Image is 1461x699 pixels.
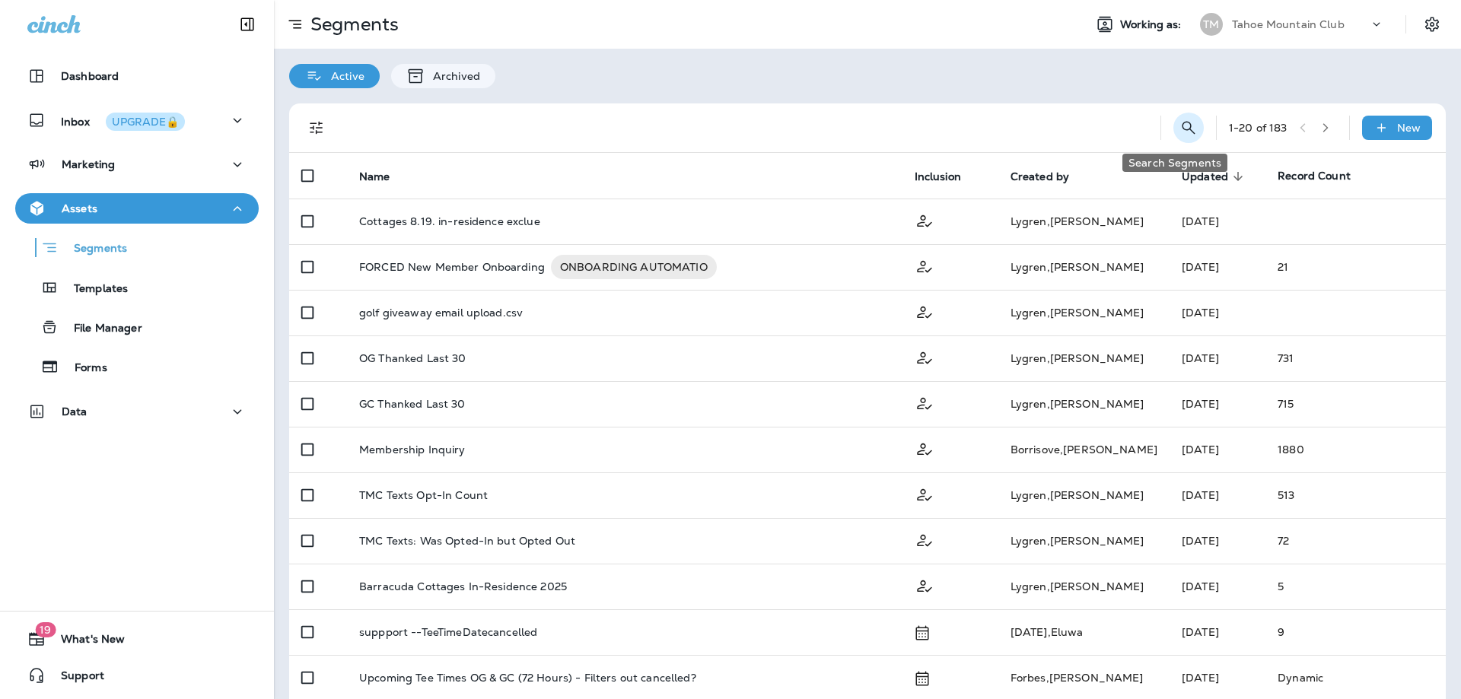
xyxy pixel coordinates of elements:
[61,113,185,129] p: Inbox
[1229,122,1288,134] div: 1 - 20 of 183
[915,350,934,364] span: Customer Only
[998,381,1170,427] td: Lygren , [PERSON_NAME]
[1182,170,1248,183] span: Updated
[62,158,115,170] p: Marketing
[359,352,466,364] p: OG Thanked Last 30
[915,578,934,592] span: Customer Only
[59,322,142,336] p: File Manager
[359,443,466,456] p: Membership Inquiry
[15,660,259,691] button: Support
[1120,18,1185,31] span: Working as:
[551,255,717,279] div: ONBOARDING AUTOMATIO
[1173,113,1204,143] button: Search Segments
[1170,518,1265,564] td: [DATE]
[59,361,107,376] p: Forms
[998,427,1170,472] td: Borrisove , [PERSON_NAME]
[1265,518,1446,564] td: 72
[1170,335,1265,381] td: [DATE]
[1170,381,1265,427] td: [DATE]
[359,489,488,501] p: TMC Texts Opt-In Count
[1265,335,1446,381] td: 731
[359,255,545,279] p: FORCED New Member Onboarding
[359,307,523,319] p: golf giveaway email upload.csv
[15,231,259,264] button: Segments
[15,149,259,180] button: Marketing
[1122,154,1227,172] div: Search Segments
[15,311,259,343] button: File Manager
[15,193,259,224] button: Assets
[112,116,179,127] div: UPGRADE🔒
[915,170,981,183] span: Inclusion
[1170,427,1265,472] td: [DATE]
[15,351,259,383] button: Forms
[915,396,934,409] span: Customer Only
[359,580,567,593] p: Barracuda Cottages In-Residence 2025
[359,398,466,410] p: GC Thanked Last 30
[15,61,259,91] button: Dashboard
[35,622,56,637] span: 19
[106,113,185,131] button: UPGRADE🔒
[1265,609,1446,655] td: 9
[915,304,934,318] span: Customer Only
[1182,170,1228,183] span: Updated
[1418,11,1446,38] button: Settings
[425,70,480,82] p: Archived
[1265,381,1446,427] td: 715
[1397,122,1421,134] p: New
[1011,170,1069,183] span: Created by
[1265,472,1446,518] td: 513
[359,672,696,684] p: Upcoming Tee Times OG & GC (72 Hours) - Filters out cancelled?
[1265,244,1446,290] td: 21
[1200,13,1223,36] div: TM
[226,9,269,40] button: Collapse Sidebar
[1265,427,1446,472] td: 1880
[998,564,1170,609] td: Lygren , [PERSON_NAME]
[62,202,97,214] p: Assets
[915,213,934,227] span: Customer Only
[1170,290,1265,335] td: [DATE]
[915,259,934,272] span: Customer Only
[998,290,1170,335] td: Lygren , [PERSON_NAME]
[59,282,128,297] p: Templates
[915,670,930,684] span: Schedule
[998,244,1170,290] td: Lygren , [PERSON_NAME]
[359,170,410,183] span: Name
[915,487,934,500] span: Customer Only
[59,242,127,257] p: Segments
[1011,170,1089,183] span: Created by
[46,633,125,651] span: What's New
[15,272,259,303] button: Templates
[1170,199,1265,244] td: [DATE]
[551,259,717,275] span: ONBOARDING AUTOMATIO
[998,199,1170,244] td: Lygren , [PERSON_NAME]
[1170,472,1265,518] td: [DATE]
[15,105,259,135] button: InboxUPGRADE🔒
[15,396,259,427] button: Data
[998,609,1170,655] td: [DATE] , Eluwa
[1170,609,1265,655] td: [DATE]
[998,335,1170,381] td: Lygren , [PERSON_NAME]
[1278,169,1351,183] span: Record Count
[62,405,88,418] p: Data
[15,624,259,654] button: 19What's New
[1232,18,1345,30] p: Tahoe Mountain Club
[915,441,934,455] span: Customer Only
[323,70,364,82] p: Active
[359,215,540,227] p: Cottages 8.19. in-residence exclue
[998,472,1170,518] td: Lygren , [PERSON_NAME]
[915,624,930,638] span: Schedule
[915,532,934,546] span: Customer Only
[359,535,575,547] p: TMC Texts: Was Opted-In but Opted Out
[359,626,537,638] p: suppport --TeeTimeDatecancelled
[359,170,390,183] span: Name
[304,13,399,36] p: Segments
[1170,564,1265,609] td: [DATE]
[998,518,1170,564] td: Lygren , [PERSON_NAME]
[1170,244,1265,290] td: [DATE]
[1265,564,1446,609] td: 5
[301,113,332,143] button: Filters
[915,170,961,183] span: Inclusion
[61,70,119,82] p: Dashboard
[46,669,104,688] span: Support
